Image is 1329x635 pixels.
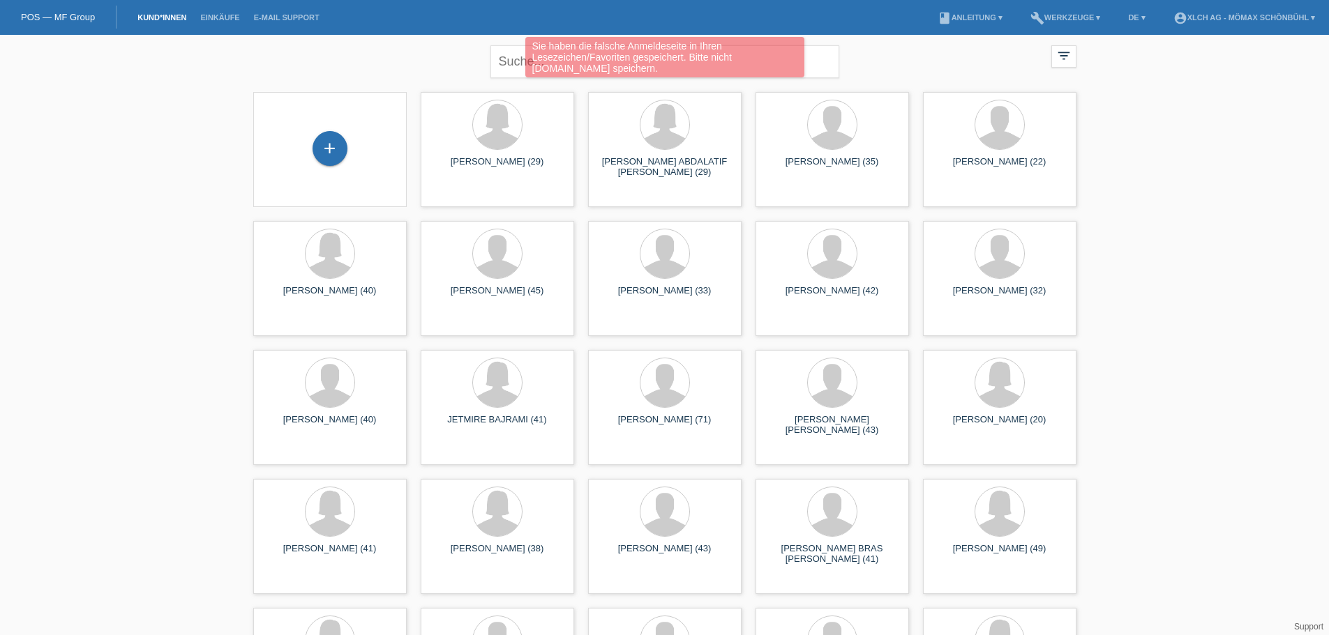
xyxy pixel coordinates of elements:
[1121,13,1152,22] a: DE ▾
[599,156,730,178] div: [PERSON_NAME] ABDALATIF [PERSON_NAME] (29)
[938,11,952,25] i: book
[130,13,193,22] a: Kund*innen
[1023,13,1108,22] a: buildWerkzeuge ▾
[525,37,804,77] div: Sie haben die falsche Anmeldeseite in Ihren Lesezeichen/Favoriten gespeichert. Bitte nicht [DOMAI...
[599,414,730,436] div: [PERSON_NAME] (71)
[1173,11,1187,25] i: account_circle
[1030,11,1044,25] i: build
[432,285,563,307] div: [PERSON_NAME] (45)
[599,543,730,565] div: [PERSON_NAME] (43)
[432,414,563,436] div: JETMIRE BAJRAMI (41)
[247,13,326,22] a: E-Mail Support
[767,543,898,565] div: [PERSON_NAME] BRAS [PERSON_NAME] (41)
[1056,48,1072,63] i: filter_list
[193,13,246,22] a: Einkäufe
[432,156,563,178] div: [PERSON_NAME] (29)
[599,285,730,307] div: [PERSON_NAME] (33)
[767,414,898,436] div: [PERSON_NAME] [PERSON_NAME] (43)
[934,414,1065,436] div: [PERSON_NAME] (20)
[21,12,95,22] a: POS — MF Group
[767,285,898,307] div: [PERSON_NAME] (42)
[313,137,347,160] div: Kund*in hinzufügen
[934,543,1065,565] div: [PERSON_NAME] (49)
[1166,13,1322,22] a: account_circleXLCH AG - Mömax Schönbühl ▾
[931,13,1009,22] a: bookAnleitung ▾
[264,543,396,565] div: [PERSON_NAME] (41)
[767,156,898,178] div: [PERSON_NAME] (35)
[934,156,1065,178] div: [PERSON_NAME] (22)
[264,285,396,307] div: [PERSON_NAME] (40)
[1294,622,1323,632] a: Support
[432,543,563,565] div: [PERSON_NAME] (38)
[934,285,1065,307] div: [PERSON_NAME] (32)
[264,414,396,436] div: [PERSON_NAME] (40)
